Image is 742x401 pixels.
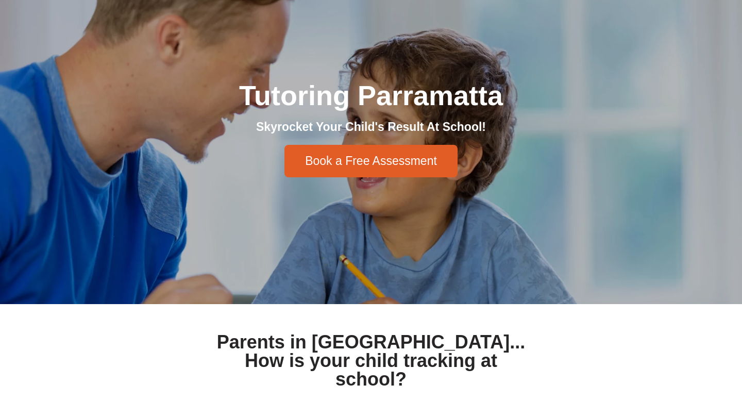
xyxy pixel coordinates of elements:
[284,145,458,177] a: Book a Free Assessment
[82,120,660,135] h2: Skyrocket Your Child's Result At School!
[212,333,530,389] h1: Parents in [GEOGRAPHIC_DATA]... How is your child tracking at school?
[305,155,437,167] span: Book a Free Assessment
[690,352,742,401] iframe: Chat Widget
[82,81,660,109] h1: Tutoring Parramatta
